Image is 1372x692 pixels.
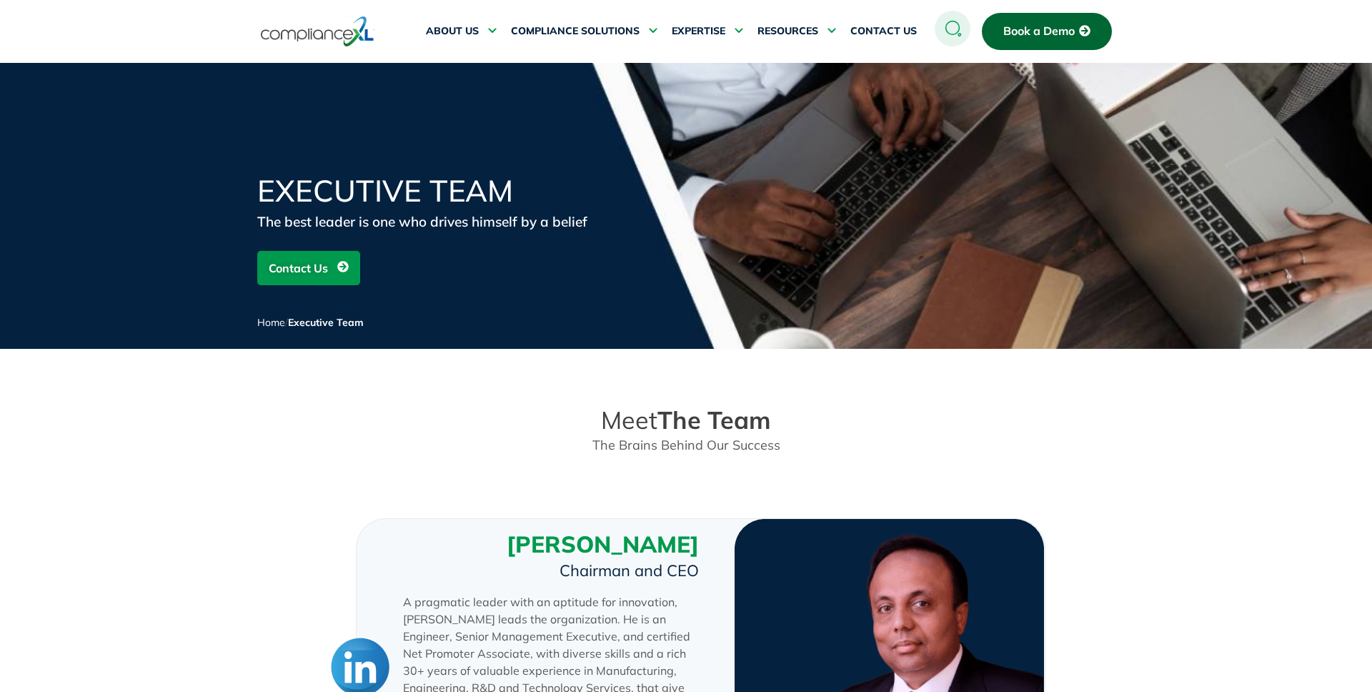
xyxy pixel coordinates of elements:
[403,562,700,579] h5: Chairman and CEO
[1003,25,1075,38] span: Book a Demo
[403,530,700,558] h3: [PERSON_NAME]
[269,254,328,282] span: Contact Us
[850,14,917,49] a: CONTACT US
[982,13,1112,50] a: Book a Demo
[757,14,836,49] a: RESOURCES
[426,14,497,49] a: ABOUT US
[257,212,600,232] div: The best leader is one who drives himself by a belief
[257,176,600,206] h1: Executive Team
[257,316,285,329] a: Home
[257,251,360,285] a: Contact Us
[850,25,917,38] span: CONTACT US
[657,405,771,435] strong: The Team
[511,25,640,38] span: COMPLIANCE SOLUTIONS
[264,437,1108,454] p: The Brains Behind Our Success
[261,15,374,48] img: logo-one.svg
[672,25,725,38] span: EXPERTISE
[426,25,479,38] span: ABOUT US
[264,406,1108,435] h2: Meet
[672,14,743,49] a: EXPERTISE
[288,316,364,329] span: Executive Team
[257,316,364,329] span: /
[511,14,657,49] a: COMPLIANCE SOLUTIONS
[757,25,818,38] span: RESOURCES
